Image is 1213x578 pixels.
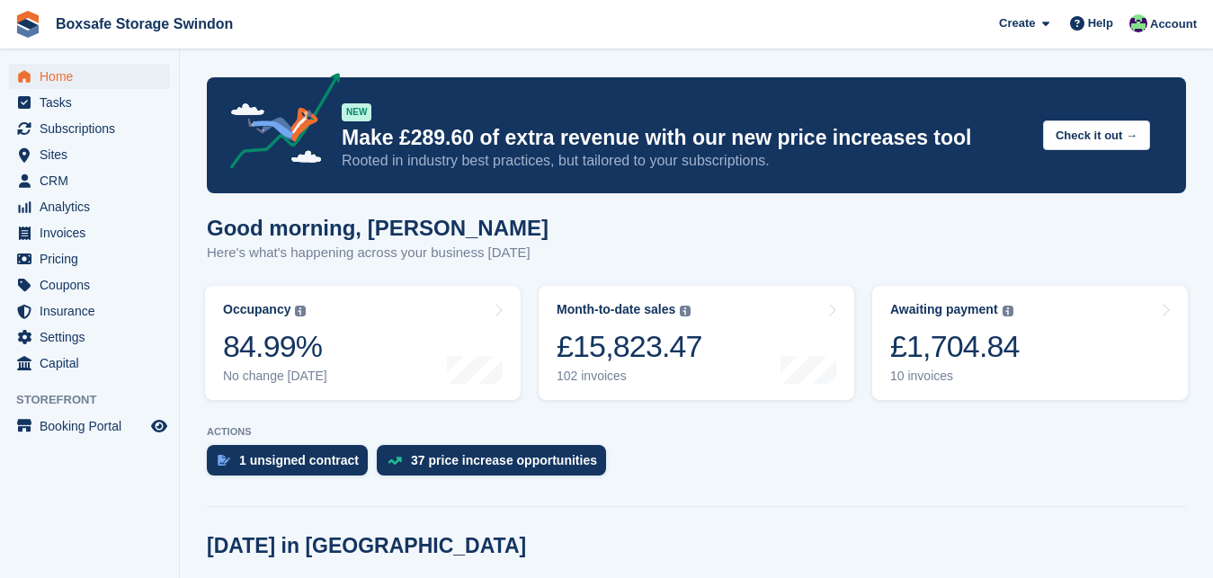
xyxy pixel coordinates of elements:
[40,325,147,350] span: Settings
[1129,14,1147,32] img: Kim Virabi
[40,116,147,141] span: Subscriptions
[557,369,702,384] div: 102 invoices
[9,246,170,271] a: menu
[207,445,377,485] a: 1 unsigned contract
[9,413,170,439] a: menu
[223,369,327,384] div: No change [DATE]
[539,286,854,400] a: Month-to-date sales £15,823.47 102 invoices
[9,142,170,167] a: menu
[9,351,170,376] a: menu
[872,286,1188,400] a: Awaiting payment £1,704.84 10 invoices
[148,415,170,437] a: Preview store
[1088,14,1113,32] span: Help
[215,73,341,175] img: price-adjustments-announcement-icon-8257ccfd72463d97f412b2fc003d46551f7dbcb40ab6d574587a9cd5c0d94...
[411,453,597,467] div: 37 price increase opportunities
[207,534,526,558] h2: [DATE] in [GEOGRAPHIC_DATA]
[377,445,615,485] a: 37 price increase opportunities
[9,168,170,193] a: menu
[342,125,1029,151] p: Make £289.60 of extra revenue with our new price increases tool
[207,426,1186,438] p: ACTIONS
[223,302,290,317] div: Occupancy
[40,142,147,167] span: Sites
[557,328,702,365] div: £15,823.47
[342,103,371,121] div: NEW
[1150,15,1197,33] span: Account
[40,64,147,89] span: Home
[40,413,147,439] span: Booking Portal
[9,298,170,324] a: menu
[207,243,549,263] p: Here's what's happening across your business [DATE]
[14,11,41,38] img: stora-icon-8386f47178a22dfd0bd8f6a31ec36ba5ce8667c1dd55bd0f319d3a0aa187defe.svg
[9,325,170,350] a: menu
[40,272,147,298] span: Coupons
[890,369,1020,384] div: 10 invoices
[40,168,147,193] span: CRM
[9,116,170,141] a: menu
[205,286,521,400] a: Occupancy 84.99% No change [DATE]
[388,457,402,465] img: price_increase_opportunities-93ffe204e8149a01c8c9dc8f82e8f89637d9d84a8eef4429ea346261dce0b2c0.svg
[890,328,1020,365] div: £1,704.84
[218,455,230,466] img: contract_signature_icon-13c848040528278c33f63329250d36e43548de30e8caae1d1a13099fd9432cc5.svg
[9,64,170,89] a: menu
[40,246,147,271] span: Pricing
[342,151,1029,171] p: Rooted in industry best practices, but tailored to your subscriptions.
[1043,120,1150,150] button: Check it out →
[40,90,147,115] span: Tasks
[40,298,147,324] span: Insurance
[40,220,147,245] span: Invoices
[49,9,240,39] a: Boxsafe Storage Swindon
[557,302,675,317] div: Month-to-date sales
[295,306,306,316] img: icon-info-grey-7440780725fd019a000dd9b08b2336e03edf1995a4989e88bcd33f0948082b44.svg
[223,328,327,365] div: 84.99%
[207,216,549,240] h1: Good morning, [PERSON_NAME]
[9,272,170,298] a: menu
[1003,306,1013,316] img: icon-info-grey-7440780725fd019a000dd9b08b2336e03edf1995a4989e88bcd33f0948082b44.svg
[9,220,170,245] a: menu
[40,351,147,376] span: Capital
[9,194,170,219] a: menu
[239,453,359,467] div: 1 unsigned contract
[680,306,691,316] img: icon-info-grey-7440780725fd019a000dd9b08b2336e03edf1995a4989e88bcd33f0948082b44.svg
[16,391,179,409] span: Storefront
[40,194,147,219] span: Analytics
[890,302,998,317] div: Awaiting payment
[999,14,1035,32] span: Create
[9,90,170,115] a: menu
